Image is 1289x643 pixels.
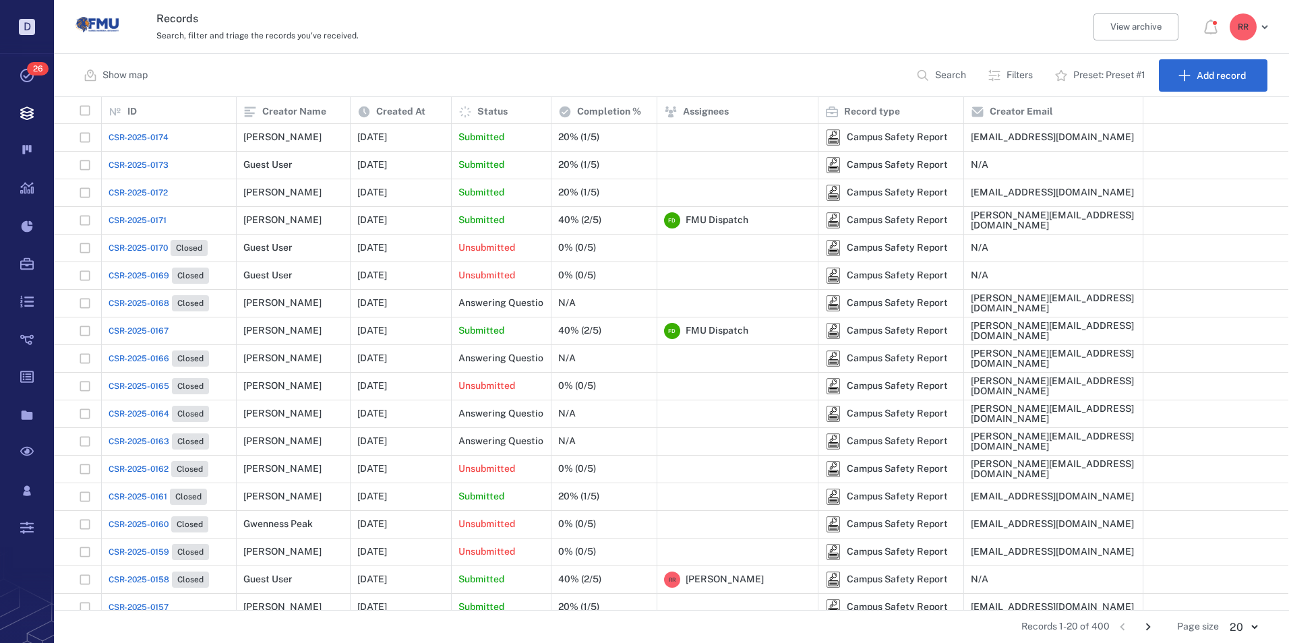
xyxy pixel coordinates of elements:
[847,132,948,142] div: Campus Safety Report
[664,572,680,588] div: R R
[825,157,841,173] div: Campus Safety Report
[357,158,387,172] p: [DATE]
[825,572,841,588] img: icon Campus Safety Report
[935,69,966,82] p: Search
[243,326,322,336] div: [PERSON_NAME]
[109,516,208,532] a: CSR-2025-0160Closed
[109,518,169,530] span: CSR-2025-0160
[76,3,119,47] img: Florida Memorial University logo
[175,574,206,586] span: Closed
[156,11,887,27] h3: Records
[357,214,387,227] p: [DATE]
[825,323,841,339] img: icon Campus Safety Report
[357,490,387,503] p: [DATE]
[357,573,387,586] p: [DATE]
[458,352,553,365] p: Answering Questions
[686,324,748,338] span: FMU Dispatch
[1110,616,1161,638] nav: pagination navigation
[825,406,841,422] div: Campus Safety Report
[847,491,948,501] div: Campus Safety Report
[971,321,1136,342] div: [PERSON_NAME][EMAIL_ADDRESS][DOMAIN_NAME]
[76,3,119,51] a: Go home
[577,105,641,119] p: Completion %
[1093,13,1178,40] button: View archive
[357,269,387,282] p: [DATE]
[825,350,841,367] div: Campus Safety Report
[109,546,169,558] span: CSR-2025-0159
[971,519,1134,529] div: [EMAIL_ADDRESS][DOMAIN_NAME]
[109,574,169,586] span: CSR-2025-0158
[825,461,841,477] div: Campus Safety Report
[825,157,841,173] img: icon Campus Safety Report
[971,210,1136,231] div: [PERSON_NAME][EMAIL_ADDRESS][DOMAIN_NAME]
[357,241,387,255] p: [DATE]
[971,293,1136,314] div: [PERSON_NAME][EMAIL_ADDRESS][DOMAIN_NAME]
[243,215,322,225] div: [PERSON_NAME]
[458,462,515,476] p: Unsubmitted
[825,185,841,201] div: Campus Safety Report
[175,353,206,365] span: Closed
[357,462,387,476] p: [DATE]
[558,326,601,336] div: 40% (2/5)
[458,158,504,172] p: Submitted
[109,240,208,256] a: CSR-2025-0170Closed
[825,350,841,367] img: icon Campus Safety Report
[174,519,206,530] span: Closed
[357,379,387,393] p: [DATE]
[109,295,209,311] a: CSR-2025-0168Closed
[558,408,576,419] div: N/A
[971,243,988,253] div: N/A
[971,376,1136,397] div: [PERSON_NAME][EMAIL_ADDRESS][DOMAIN_NAME]
[243,270,293,280] div: Guest User
[971,348,1136,369] div: [PERSON_NAME][EMAIL_ADDRESS][DOMAIN_NAME]
[109,268,209,284] a: CSR-2025-0169Closed
[458,601,504,614] p: Submitted
[558,436,576,446] div: N/A
[825,433,841,450] img: icon Campus Safety Report
[376,105,425,119] p: Created At
[243,381,322,391] div: [PERSON_NAME]
[109,353,169,365] span: CSR-2025-0166
[847,215,948,225] div: Campus Safety Report
[971,431,1136,452] div: [PERSON_NAME][EMAIL_ADDRESS][DOMAIN_NAME]
[19,19,35,35] p: D
[825,295,841,311] img: icon Campus Safety Report
[458,297,553,310] p: Answering Questions
[175,270,206,282] span: Closed
[847,298,948,308] div: Campus Safety Report
[458,518,515,531] p: Unsubmitted
[825,572,841,588] div: Campus Safety Report
[109,270,169,282] span: CSR-2025-0169
[243,464,322,474] div: [PERSON_NAME]
[847,408,948,419] div: Campus Safety Report
[357,407,387,421] p: [DATE]
[109,131,169,144] a: CSR-2025-0174
[825,516,841,532] img: icon Campus Safety Report
[847,547,948,557] div: Campus Safety Report
[175,381,206,392] span: Closed
[847,243,948,253] div: Campus Safety Report
[175,408,206,420] span: Closed
[458,269,515,282] p: Unsubmitted
[825,544,841,560] img: icon Campus Safety Report
[458,573,504,586] p: Submitted
[847,160,948,170] div: Campus Safety Report
[357,186,387,200] p: [DATE]
[458,379,515,393] p: Unsubmitted
[458,186,504,200] p: Submitted
[175,436,206,448] span: Closed
[971,491,1134,501] div: [EMAIL_ADDRESS][DOMAIN_NAME]
[156,31,359,40] span: Search, filter and triage the records you've received.
[558,270,596,280] div: 0% (0/5)
[971,160,988,170] div: N/A
[971,270,988,280] div: N/A
[825,599,841,615] img: icon Campus Safety Report
[109,325,169,337] span: CSR-2025-0167
[664,212,680,228] div: F D
[847,602,948,612] div: Campus Safety Report
[1021,620,1110,634] span: Records 1-20 of 400
[458,545,515,559] p: Unsubmitted
[1007,69,1033,82] p: Filters
[980,59,1044,92] button: Filters
[175,298,206,309] span: Closed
